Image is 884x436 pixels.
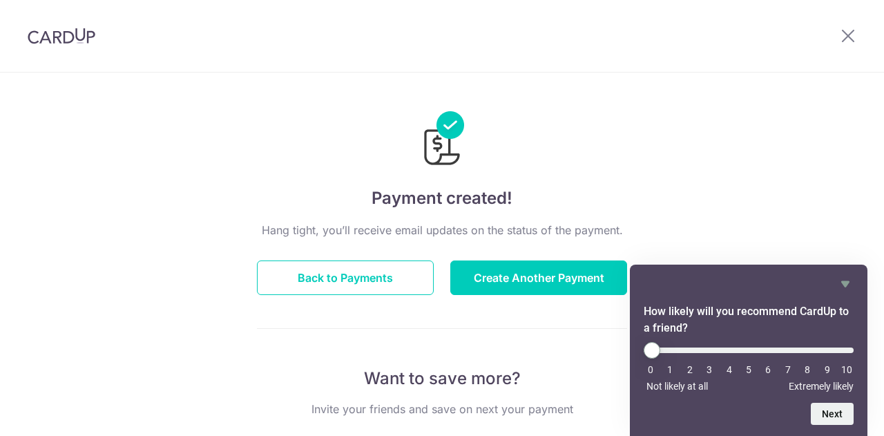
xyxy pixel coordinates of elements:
li: 9 [820,364,834,375]
li: 10 [840,364,854,375]
p: Want to save more? [257,368,627,390]
li: 3 [702,364,716,375]
li: 0 [644,364,657,375]
img: Payments [420,111,464,169]
h4: Payment created! [257,186,627,211]
span: Not likely at all [646,381,708,392]
li: 5 [742,364,756,375]
button: Create Another Payment [450,260,627,295]
img: CardUp [28,28,95,44]
p: Invite your friends and save on next your payment [257,401,627,417]
button: Hide survey [837,276,854,292]
div: How likely will you recommend CardUp to a friend? Select an option from 0 to 10, with 0 being Not... [644,342,854,392]
button: Next question [811,403,854,425]
li: 8 [800,364,814,375]
p: Hang tight, you’ll receive email updates on the status of the payment. [257,222,627,238]
div: How likely will you recommend CardUp to a friend? Select an option from 0 to 10, with 0 being Not... [644,276,854,425]
li: 1 [663,364,677,375]
button: Back to Payments [257,260,434,295]
h2: How likely will you recommend CardUp to a friend? Select an option from 0 to 10, with 0 being Not... [644,303,854,337]
span: Extremely likely [789,381,854,392]
li: 2 [683,364,697,375]
li: 7 [781,364,795,375]
li: 4 [722,364,736,375]
li: 6 [761,364,775,375]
